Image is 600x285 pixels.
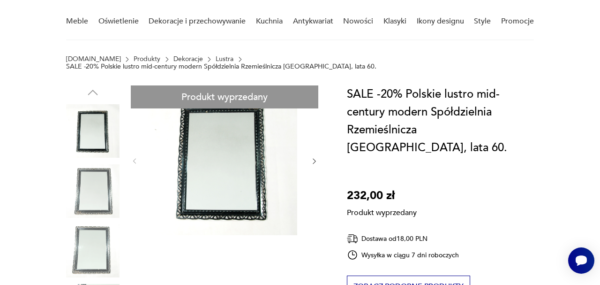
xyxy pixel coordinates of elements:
a: Produkty [134,55,160,63]
div: Dostawa od 18,00 PLN [347,233,459,245]
div: Wysyłka w ciągu 7 dni roboczych [347,249,459,261]
img: Ikona dostawy [347,233,358,245]
a: Dekoracje i przechowywanie [149,3,246,39]
a: Ikony designu [417,3,464,39]
a: Meble [66,3,88,39]
a: Klasyki [383,3,406,39]
a: Oświetlenie [98,3,139,39]
iframe: Smartsupp widget button [568,247,594,274]
h1: SALE -20% Polskie lustro mid-century modern Spółdzielnia Rzemieślnicza [GEOGRAPHIC_DATA], lata 60. [347,85,534,157]
a: Antykwariat [293,3,333,39]
a: Lustra [216,55,233,63]
a: Kuchnia [256,3,283,39]
p: SALE -20% Polskie lustro mid-century modern Spółdzielnia Rzemieślnicza [GEOGRAPHIC_DATA], lata 60. [66,63,376,70]
a: Style [474,3,491,39]
p: Produkt wyprzedany [347,205,417,218]
a: Promocje [501,3,534,39]
a: Dekoracje [173,55,203,63]
a: [DOMAIN_NAME] [66,55,121,63]
a: Nowości [343,3,373,39]
p: 232,00 zł [347,187,417,205]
